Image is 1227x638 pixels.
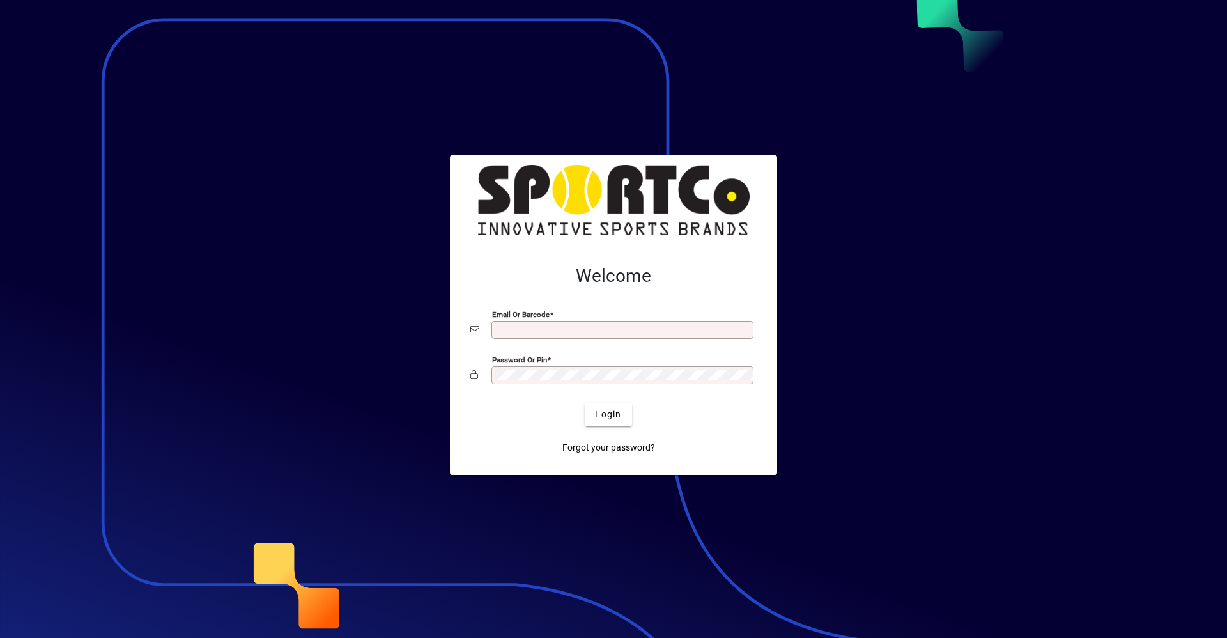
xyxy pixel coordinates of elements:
[595,408,621,421] span: Login
[470,265,757,287] h2: Welcome
[492,355,547,364] mat-label: Password or Pin
[492,309,550,318] mat-label: Email or Barcode
[585,403,631,426] button: Login
[557,437,660,460] a: Forgot your password?
[562,441,655,455] span: Forgot your password?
